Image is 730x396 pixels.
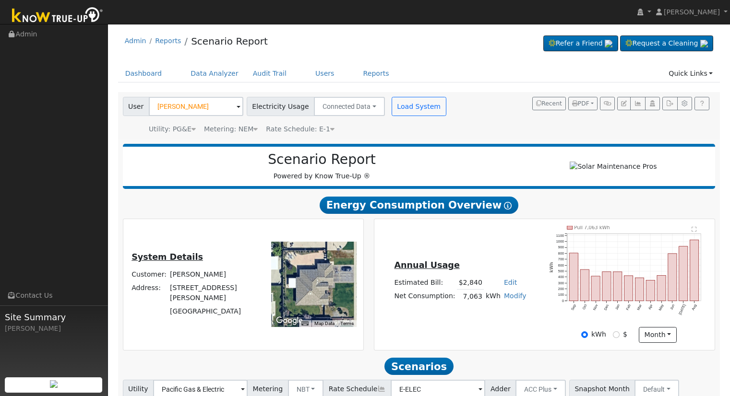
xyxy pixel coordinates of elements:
text: 900 [558,245,564,250]
td: Estimated Bill: [393,276,457,290]
span: User [123,97,149,116]
label: $ [623,329,627,339]
span: Site Summary [5,311,103,324]
rect: onclick="" [613,272,622,301]
button: Multi-Series Graph [630,97,645,110]
text: Nov [592,303,599,311]
text: 1100 [556,233,564,238]
td: Net Consumption: [393,290,457,303]
input: kWh [581,331,588,338]
a: Refer a Friend [543,35,618,52]
a: Terms (opens in new tab) [340,321,354,326]
td: kWh [484,290,502,303]
input: $ [613,331,620,338]
text: Aug [691,303,698,311]
text: 0 [562,299,564,303]
div: Metering: NEM [204,124,258,134]
button: Load System [392,97,446,116]
a: Request a Cleaning [620,35,713,52]
td: $2,840 [457,276,484,290]
a: Modify [504,292,527,300]
text: Sep [570,303,577,311]
label: kWh [591,329,606,339]
rect: onclick="" [580,269,589,301]
text: Apr [647,303,654,311]
rect: onclick="" [635,278,644,301]
u: Annual Usage [394,260,459,270]
td: [STREET_ADDRESS][PERSON_NAME] [168,281,258,304]
a: Quick Links [661,65,720,82]
td: Address: [130,281,168,304]
a: Edit [504,279,517,286]
text: 400 [558,275,564,279]
text: [DATE] [678,303,687,315]
rect: onclick="" [646,280,655,301]
text: Oct [582,303,588,310]
a: Scenario Report [191,35,268,47]
span: [PERSON_NAME] [664,8,720,16]
a: Reports [356,65,396,82]
u: System Details [132,252,203,262]
button: Generate Report Link [600,97,615,110]
text: 200 [558,287,564,291]
button: PDF [568,97,598,110]
div: Powered by Know True-Up ® [128,151,516,181]
text: kWh [550,262,554,273]
i: Show Help [504,202,512,210]
a: Users [308,65,342,82]
a: Admin [125,37,146,45]
td: 7,063 [457,290,484,303]
a: Open this area in Google Maps (opens a new window) [274,314,305,327]
button: Keyboard shortcuts [301,320,308,327]
div: Utility: PG&E [149,124,196,134]
text: 100 [558,292,564,297]
img: retrieve [605,40,612,47]
span: Electricity Usage [247,97,314,116]
rect: onclick="" [668,254,677,301]
text: 500 [558,269,564,273]
button: Export Interval Data [662,97,677,110]
span: Scenarios [384,358,453,375]
text: 600 [558,263,564,268]
text: Jan [614,303,621,311]
h2: Scenario Report [132,151,511,168]
img: Google [274,314,305,327]
rect: onclick="" [657,276,666,301]
img: retrieve [700,40,708,47]
span: Energy Consumption Overview [320,197,518,214]
img: Solar Maintenance Pros [570,162,657,172]
td: [PERSON_NAME] [168,268,258,281]
span: Alias: E1 [266,125,335,133]
rect: onclick="" [679,246,688,301]
td: Customer: [130,268,168,281]
rect: onclick="" [591,276,600,301]
img: Know True-Up [7,5,108,27]
rect: onclick="" [624,276,633,301]
text: Feb [625,303,632,311]
button: Edit User [617,97,631,110]
text:  [692,226,697,232]
rect: onclick="" [602,272,611,301]
a: Audit Trail [246,65,294,82]
text: Mar [636,303,643,311]
td: [GEOGRAPHIC_DATA] [168,304,258,318]
text: 300 [558,281,564,285]
a: Help Link [694,97,709,110]
button: month [639,327,677,343]
div: [PERSON_NAME] [5,324,103,334]
button: Settings [677,97,692,110]
a: Dashboard [118,65,169,82]
span: PDF [572,100,589,107]
text: May [658,303,665,312]
input: Select a User [149,97,243,116]
button: Login As [645,97,660,110]
button: Connected Data [314,97,385,116]
text: 700 [558,257,564,261]
button: Map Data [314,320,335,327]
text: Pull 7,063 kWh [574,225,610,230]
img: retrieve [50,380,58,388]
rect: onclick="" [690,240,699,301]
text: 1000 [556,239,564,244]
text: Dec [603,303,610,311]
text: Jun [669,303,675,311]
